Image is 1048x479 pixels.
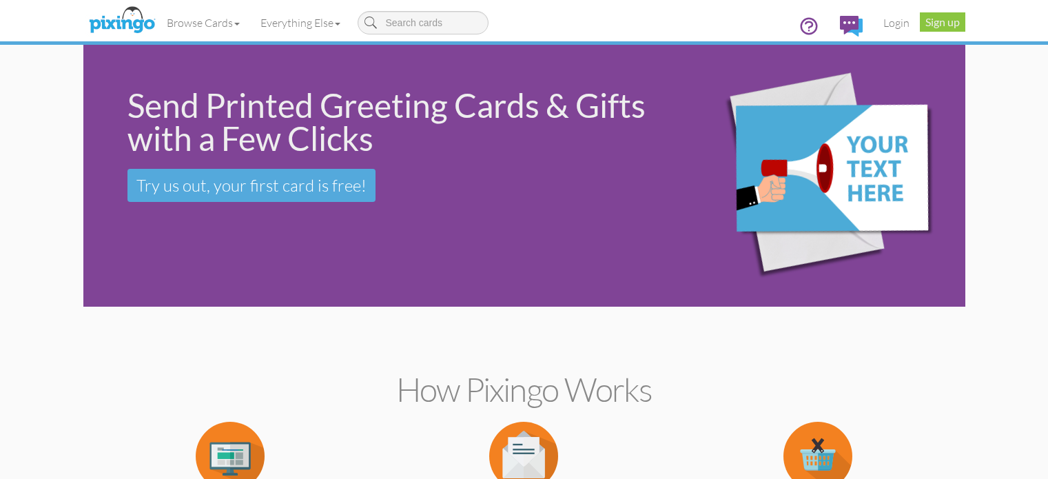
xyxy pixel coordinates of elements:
[107,371,941,408] h2: How Pixingo works
[85,3,158,38] img: pixingo logo
[679,48,961,304] img: eb544e90-0942-4412-bfe0-c610d3f4da7c.png
[250,6,351,40] a: Everything Else
[1047,478,1048,479] iframe: Chat
[840,16,863,37] img: comments.svg
[127,89,660,155] div: Send Printed Greeting Cards & Gifts with a Few Clicks
[358,11,489,34] input: Search cards
[873,6,920,40] a: Login
[920,12,965,32] a: Sign up
[156,6,250,40] a: Browse Cards
[127,169,376,202] a: Try us out, your first card is free!
[136,175,367,196] span: Try us out, your first card is free!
